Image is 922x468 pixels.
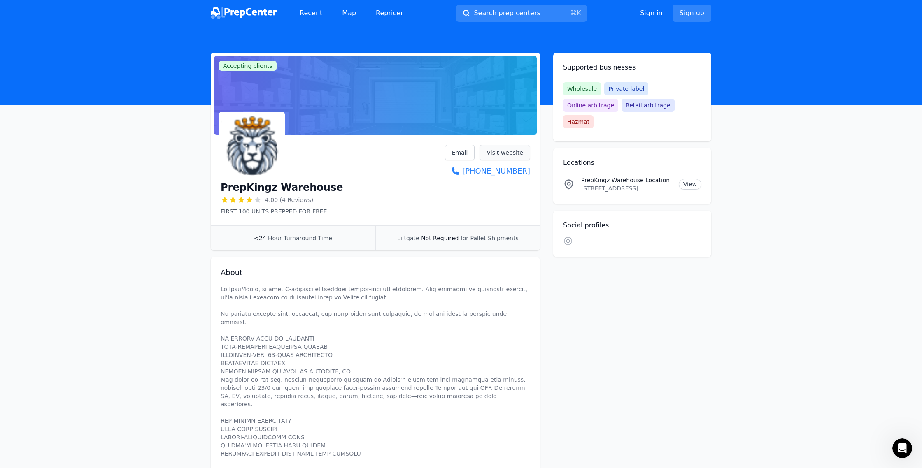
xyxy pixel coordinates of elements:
span: Hazmat [563,115,594,128]
a: Map [335,5,363,21]
h2: About [221,267,530,278]
span: <24 [254,235,266,241]
a: Start Free Trial [13,133,55,140]
h2: Locations [563,158,701,168]
button: go back [5,3,21,19]
h1: Aura [40,4,55,10]
a: View [679,179,701,190]
span: Hour Turnaround Time [268,235,332,241]
p: Back in 2 hours [47,10,88,19]
div: Aura says… [7,47,158,168]
div: Hey there 😀 Did you know that [PERSON_NAME] offers the most features and performance for the cost... [7,47,135,150]
kbd: K [577,9,581,17]
a: Sign in [640,8,663,18]
a: Early Stage Program [13,109,112,124]
div: Aura • 26m ago [13,152,53,157]
a: Visit website [480,145,530,160]
b: 🚀 [55,133,62,140]
a: Email [445,145,475,160]
img: PrepCenter [211,7,277,19]
span: Retail arbitrage [622,99,674,112]
span: 4.00 (4 Reviews) [265,196,313,204]
iframe: Intercom live chat [892,438,912,458]
input: Your email [14,218,151,239]
div: Close [144,3,159,18]
h2: Social profiles [563,220,701,230]
img: Profile image for Casey [23,5,37,18]
a: Recent [293,5,329,21]
h2: Supported businesses [563,63,701,72]
a: [PHONE_NUMBER] [445,165,530,177]
textarea: Message… [9,239,156,253]
span: for Pallet Shipments [461,235,519,241]
p: [STREET_ADDRESS] [581,184,672,192]
span: Online arbitrage [563,99,618,112]
span: Not Required [421,235,459,241]
button: Home [129,3,144,19]
button: Emoji picker [126,263,133,269]
span: Wholesale [563,82,601,95]
a: Sign up [673,5,711,22]
p: PrepKingz Warehouse Location [581,176,672,184]
span: Liftgate [397,235,419,241]
h1: PrepKingz Warehouse [221,181,343,194]
a: Repricer [369,5,410,21]
img: PrepKingz Warehouse [221,114,283,176]
p: FIRST 100 UNITS PREPPED FOR FREE [221,207,343,215]
kbd: ⌘ [570,9,577,17]
span: Accepting clients [219,61,277,71]
span: Private label [604,82,648,95]
button: Search prep centers⌘K [456,5,587,22]
span: Search prep centers [474,8,540,18]
div: Hey there 😀 Did you know that [PERSON_NAME] offers the most features and performance for the cost... [13,52,128,141]
button: Send a message… [140,259,153,273]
